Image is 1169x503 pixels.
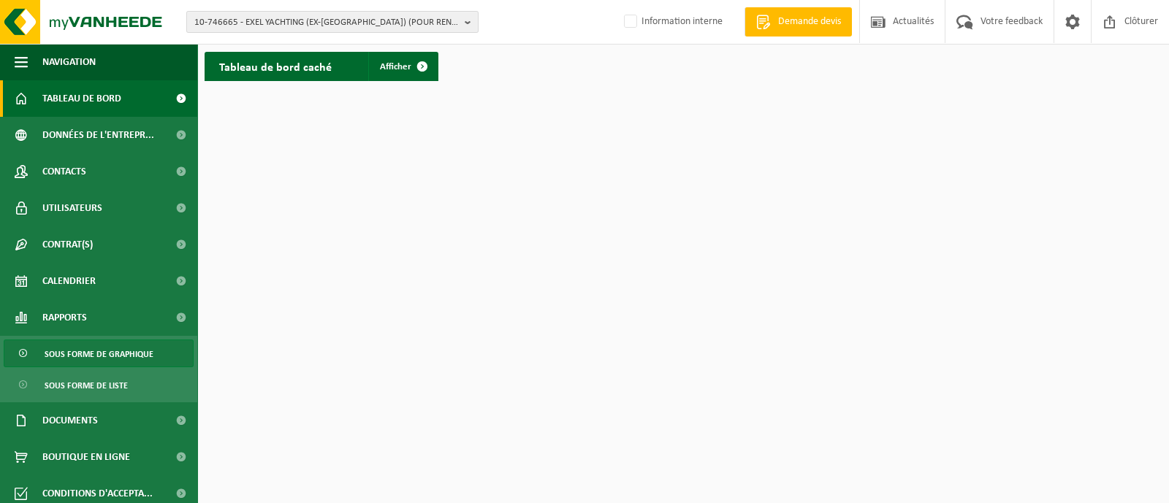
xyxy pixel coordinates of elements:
[205,52,346,80] h2: Tableau de bord caché
[45,372,128,399] span: Sous forme de liste
[42,226,93,263] span: Contrat(s)
[42,190,102,226] span: Utilisateurs
[194,12,459,34] span: 10-746665 - EXEL YACHTING (EX-[GEOGRAPHIC_DATA]) (POUR RENEWI) - 59960 NEUVILLE EN [GEOGRAPHIC_DA...
[4,339,194,367] a: Sous forme de graphique
[774,15,845,29] span: Demande devis
[42,117,154,153] span: Données de l'entrepr...
[621,11,723,33] label: Information interne
[42,402,98,439] span: Documents
[42,44,96,80] span: Navigation
[42,299,87,336] span: Rapports
[42,439,130,475] span: Boutique en ligne
[42,80,121,117] span: Tableau de bord
[42,153,86,190] span: Contacts
[45,340,153,368] span: Sous forme de graphique
[4,371,194,399] a: Sous forme de liste
[380,62,411,72] span: Afficher
[368,52,437,81] a: Afficher
[42,263,96,299] span: Calendrier
[745,7,852,37] a: Demande devis
[186,11,479,33] button: 10-746665 - EXEL YACHTING (EX-[GEOGRAPHIC_DATA]) (POUR RENEWI) - 59960 NEUVILLE EN [GEOGRAPHIC_DA...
